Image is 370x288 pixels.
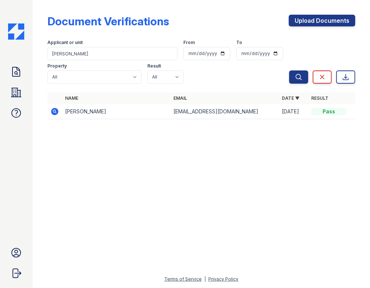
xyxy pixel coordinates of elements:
[47,40,83,45] label: Applicant or unit
[173,95,187,101] a: Email
[47,47,177,60] input: Search by name, email, or unit number
[236,40,242,45] label: To
[311,95,328,101] a: Result
[147,63,161,69] label: Result
[62,104,170,119] td: [PERSON_NAME]
[289,15,355,26] a: Upload Documents
[311,108,346,115] div: Pass
[170,104,279,119] td: [EMAIL_ADDRESS][DOMAIN_NAME]
[204,276,206,282] div: |
[47,63,67,69] label: Property
[183,40,195,45] label: From
[47,15,169,28] div: Document Verifications
[282,95,299,101] a: Date ▼
[164,276,202,282] a: Terms of Service
[279,104,308,119] td: [DATE]
[8,23,24,40] img: CE_Icon_Blue-c292c112584629df590d857e76928e9f676e5b41ef8f769ba2f05ee15b207248.png
[208,276,238,282] a: Privacy Policy
[65,95,78,101] a: Name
